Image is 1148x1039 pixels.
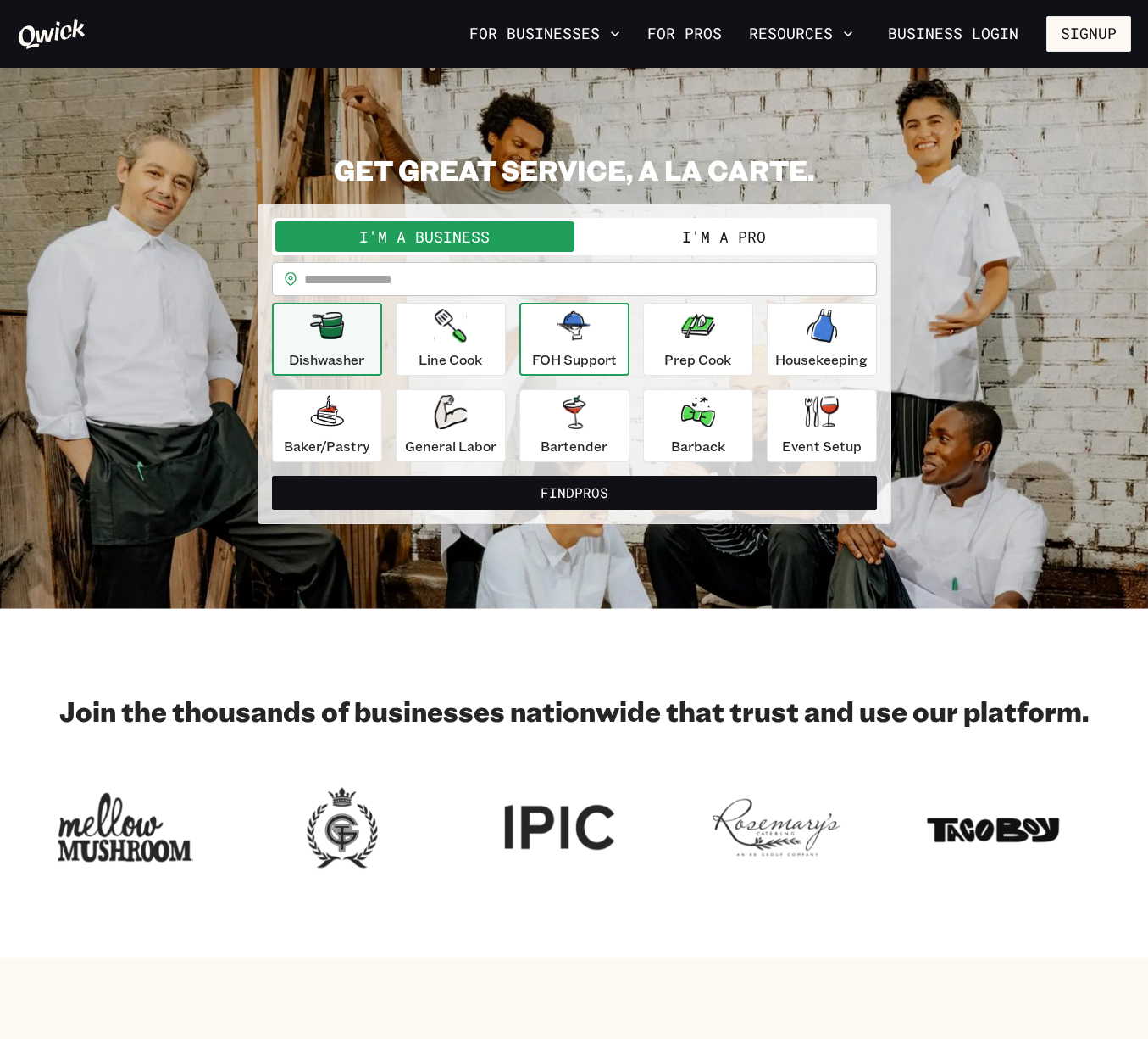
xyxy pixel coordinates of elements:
[643,303,753,376] button: Prep Cook
[1046,16,1131,52] button: Signup
[643,389,753,462] button: Barback
[519,303,629,376] button: FOH Support
[419,349,482,370] p: Line Cook
[767,389,877,462] button: Event Setup
[873,16,1033,52] a: Business Login
[574,221,873,252] button: I'm a Pro
[405,436,496,456] p: General Labor
[272,303,382,376] button: Dishwasher
[463,20,627,48] button: For Businesses
[671,436,725,456] p: Barback
[541,436,607,456] p: Bartender
[396,389,506,462] button: General Labor
[708,782,844,874] img: Logo for Rosemary's Catering
[491,782,627,874] img: Logo for IPIC
[258,153,891,187] h2: GET GREAT SERVICE, A LA CARTE.
[289,349,364,370] p: Dishwasher
[767,303,877,376] button: Housekeeping
[925,782,1061,874] img: Logo for Taco Boy
[58,782,193,874] img: Logo for Mellow Mushroom
[275,782,410,874] img: Logo for Georgian Terrace
[742,20,860,48] button: Resources
[17,694,1131,728] h2: Join the thousands of businesses nationwide that trust and use our platform.
[664,349,731,370] p: Prep Cook
[641,20,729,48] a: For Pros
[396,303,506,376] button: Line Cook
[284,436,369,456] p: Baker/Pastry
[532,349,617,370] p: FOH Support
[272,476,877,510] button: FindPros
[272,389,382,462] button: Baker/Pastry
[275,221,574,252] button: I'm a Business
[775,349,868,370] p: Housekeeping
[782,436,862,456] p: Event Setup
[519,389,629,462] button: Bartender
